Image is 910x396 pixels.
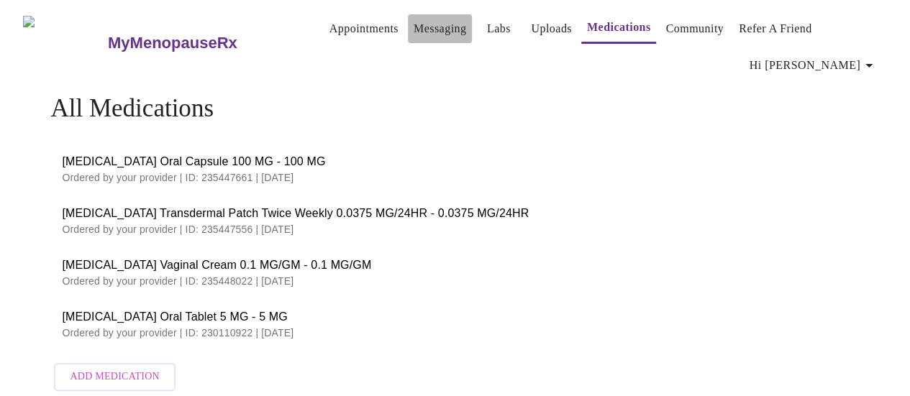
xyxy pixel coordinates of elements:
p: Ordered by your provider | ID: 235448022 | [DATE] [62,274,847,288]
a: Community [665,19,724,39]
span: Hi [PERSON_NAME] [750,55,878,75]
span: [MEDICAL_DATA] Vaginal Cream 0.1 MG/GM - 0.1 MG/GM [62,257,847,274]
img: MyMenopauseRx Logo [23,16,106,70]
a: Labs [487,19,511,39]
span: [MEDICAL_DATA] Oral Capsule 100 MG - 100 MG [62,153,847,170]
button: Messaging [408,14,472,43]
h3: MyMenopauseRx [108,34,237,52]
p: Ordered by your provider | ID: 235447661 | [DATE] [62,170,847,185]
span: [MEDICAL_DATA] Oral Tablet 5 MG - 5 MG [62,308,847,326]
a: Appointments [329,19,399,39]
p: Ordered by your provider | ID: 235447556 | [DATE] [62,222,847,236]
button: Add Medication [54,363,175,391]
a: Medications [587,17,651,37]
p: Ordered by your provider | ID: 230110922 | [DATE] [62,326,847,340]
a: Uploads [531,19,572,39]
button: Community [660,14,729,43]
button: Appointments [324,14,404,43]
button: Labs [476,14,522,43]
a: Refer a Friend [739,19,812,39]
span: Add Medication [70,368,159,386]
button: Uploads [525,14,578,43]
span: [MEDICAL_DATA] Transdermal Patch Twice Weekly 0.0375 MG/24HR - 0.0375 MG/24HR [62,205,847,222]
button: Hi [PERSON_NAME] [744,51,883,80]
a: MyMenopauseRx [106,18,294,68]
a: Messaging [414,19,466,39]
button: Refer a Friend [733,14,818,43]
button: Medications [581,13,657,44]
h4: All Medications [50,94,859,123]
